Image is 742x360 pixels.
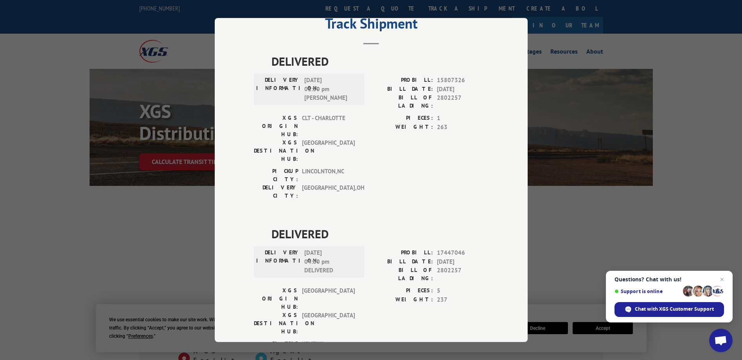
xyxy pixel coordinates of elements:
[371,94,433,110] label: BILL OF LADING:
[304,248,357,275] span: [DATE] 04:00 pm DELIVERED
[437,257,489,266] span: [DATE]
[271,225,489,243] span: DELIVERED
[304,76,357,103] span: [DATE] 01:30 pm [PERSON_NAME]
[254,18,489,33] h2: Track Shipment
[302,340,355,356] span: KENT , WA
[437,295,489,304] span: 237
[614,276,724,283] span: Questions? Chat with us!
[256,76,300,103] label: DELIVERY INFORMATION:
[437,76,489,85] span: 15807326
[302,184,355,200] span: [GEOGRAPHIC_DATA] , OH
[371,85,433,94] label: BILL DATE:
[371,266,433,283] label: BILL OF LADING:
[302,167,355,184] span: LINCOLNTON , NC
[371,114,433,123] label: PIECES:
[437,114,489,123] span: 1
[256,248,300,275] label: DELIVERY INFORMATION:
[302,114,355,139] span: CLT - CHARLOTTE
[271,52,489,70] span: DELIVERED
[371,76,433,85] label: PROBILL:
[254,340,298,356] label: PICKUP CITY:
[437,286,489,295] span: 5
[302,311,355,336] span: [GEOGRAPHIC_DATA]
[371,248,433,257] label: PROBILL:
[371,123,433,132] label: WEIGHT:
[437,123,489,132] span: 263
[437,248,489,257] span: 17447046
[254,286,298,311] label: XGS ORIGIN HUB:
[254,114,298,139] label: XGS ORIGIN HUB:
[371,286,433,295] label: PIECES:
[371,257,433,266] label: BILL DATE:
[302,286,355,311] span: [GEOGRAPHIC_DATA]
[371,295,433,304] label: WEIGHT:
[709,329,733,352] a: Open chat
[254,167,298,184] label: PICKUP CITY:
[254,139,298,163] label: XGS DESTINATION HUB:
[254,184,298,200] label: DELIVERY CITY:
[437,85,489,94] span: [DATE]
[614,302,724,317] span: Chat with XGS Customer Support
[302,139,355,163] span: [GEOGRAPHIC_DATA]
[635,306,714,313] span: Chat with XGS Customer Support
[437,266,489,283] span: 2802257
[614,288,680,294] span: Support is online
[437,94,489,110] span: 2802257
[254,311,298,336] label: XGS DESTINATION HUB:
